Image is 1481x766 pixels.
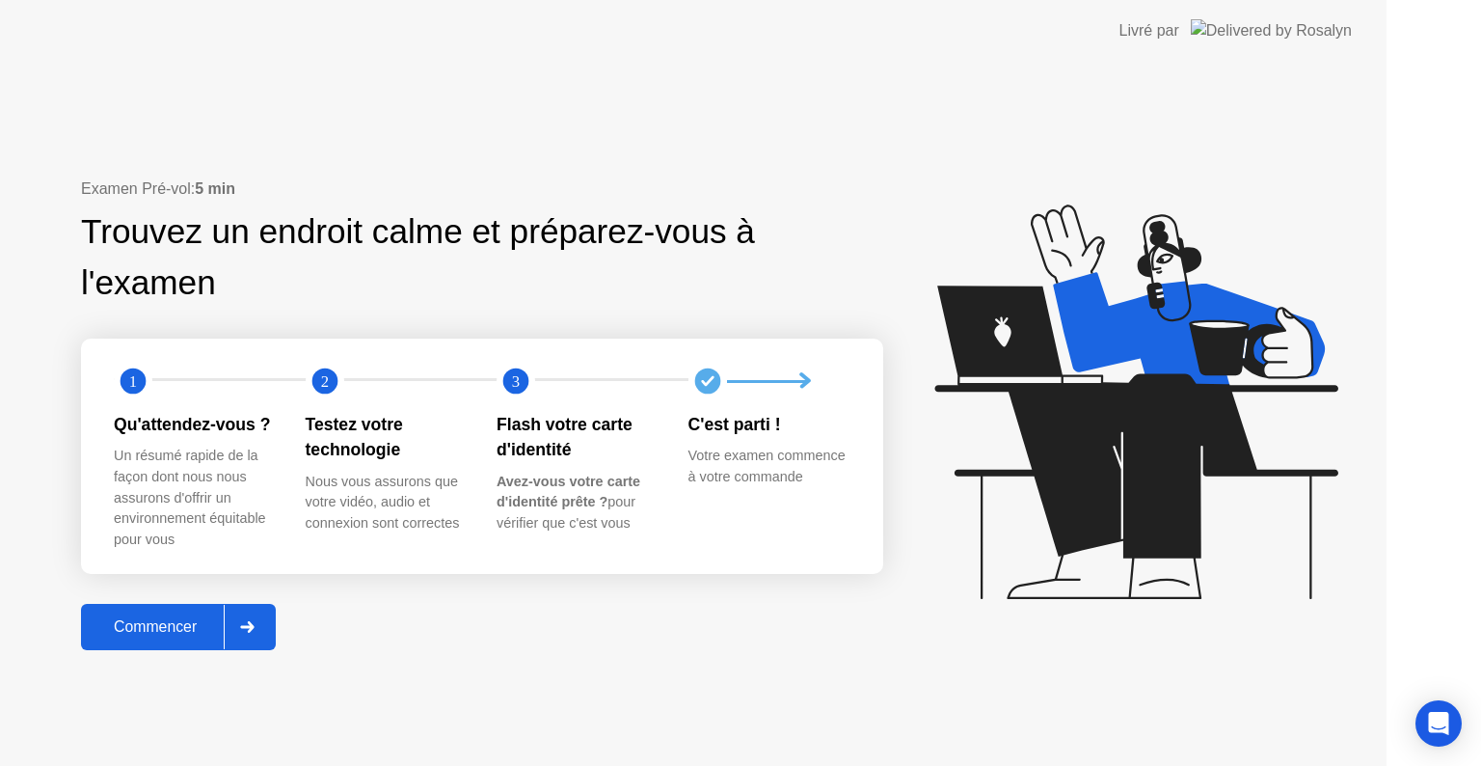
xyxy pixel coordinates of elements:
[320,372,328,391] text: 2
[1119,19,1179,42] div: Livré par
[306,412,467,463] div: Testez votre technologie
[114,412,275,437] div: Qu'attendez-vous ?
[81,604,276,650] button: Commencer
[306,472,467,534] div: Nous vous assurons que votre vidéo, audio et connexion sont correctes
[497,472,658,534] div: pour vérifier que c'est vous
[497,474,640,510] b: Avez-vous votre carte d'identité prête ?
[512,372,520,391] text: 3
[688,412,849,437] div: C'est parti !
[1191,19,1352,41] img: Delivered by Rosalyn
[688,446,849,487] div: Votre examen commence à votre commande
[195,180,235,197] b: 5 min
[114,446,275,550] div: Un résumé rapide de la façon dont nous nous assurons d'offrir un environnement équitable pour vous
[87,618,224,636] div: Commencer
[1415,700,1462,747] div: Open Intercom Messenger
[81,178,883,201] div: Examen Pré-vol:
[497,412,658,463] div: Flash votre carte d'identité
[81,206,761,309] div: Trouvez un endroit calme et préparez-vous à l'examen
[129,372,137,391] text: 1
